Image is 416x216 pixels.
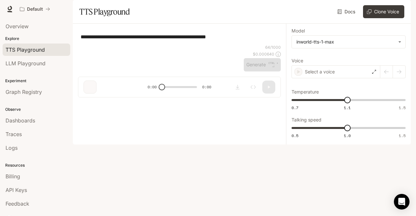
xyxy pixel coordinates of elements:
button: Clone Voice [363,5,404,18]
span: 1.5 [399,105,406,110]
div: inworld-tts-1-max [292,36,405,48]
span: 1.1 [344,105,351,110]
p: Voice [292,58,303,63]
p: Temperature [292,90,319,94]
span: 0.7 [292,105,298,110]
a: Docs [336,5,358,18]
p: $ 0.000640 [253,51,274,57]
span: 0.5 [292,133,298,138]
p: Select a voice [305,69,335,75]
p: Talking speed [292,118,321,122]
h1: TTS Playground [79,5,130,18]
button: All workspaces [17,3,53,16]
div: inworld-tts-1-max [296,39,395,45]
p: 64 / 1000 [265,44,281,50]
p: Default [27,6,43,12]
div: Open Intercom Messenger [394,194,409,210]
p: Model [292,29,305,33]
span: 1.0 [344,133,351,138]
span: 1.5 [399,133,406,138]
